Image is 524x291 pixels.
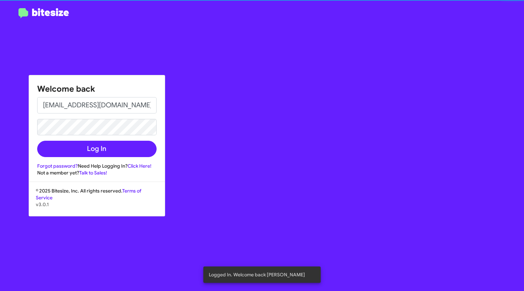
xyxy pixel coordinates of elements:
a: Talk to Sales! [79,170,107,176]
a: Forgot password? [37,163,78,169]
input: Email address [37,97,157,113]
h1: Welcome back [37,83,157,94]
span: Logged In. Welcome back [PERSON_NAME] [209,271,305,278]
a: Terms of Service [36,188,141,201]
div: Not a member yet? [37,169,157,176]
button: Log In [37,141,157,157]
p: v3.0.1 [36,201,158,208]
div: © 2025 Bitesize, Inc. All rights reserved. [29,187,165,216]
a: Click Here! [128,163,151,169]
div: Need Help Logging In? [37,163,157,169]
